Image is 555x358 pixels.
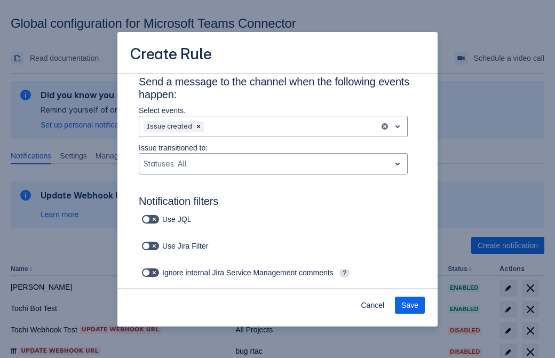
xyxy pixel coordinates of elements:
[380,122,389,131] button: clear
[144,121,193,132] div: Issue created
[391,157,404,170] span: open
[194,122,203,131] span: Clear
[130,45,212,66] h3: Create Rule
[139,105,408,116] p: Select events.
[339,269,350,277] span: ?
[139,75,416,105] h3: Send a message to the channel when the following events happen:
[354,297,391,314] button: Cancel
[401,297,418,314] span: Save
[361,297,384,314] span: Cancel
[139,238,223,253] div: Use Jira Filter
[139,265,395,280] div: Ignore internal Jira Service Management comments
[139,142,408,153] p: Issue transitioned to:
[391,120,404,133] span: open
[139,195,416,212] h3: Notification filters
[395,297,425,314] button: Save
[117,73,438,289] div: Scrollable content
[193,121,204,132] div: Remove Issue created
[139,212,210,227] div: Use JQL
